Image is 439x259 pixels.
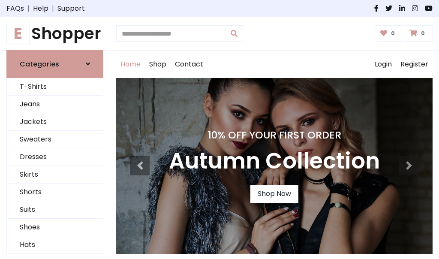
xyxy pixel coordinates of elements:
[375,25,403,42] a: 0
[33,3,48,14] a: Help
[169,129,380,141] h4: 10% Off Your First Order
[7,96,103,113] a: Jeans
[7,236,103,254] a: Hats
[20,60,59,68] h6: Categories
[171,51,207,78] a: Contact
[7,148,103,166] a: Dresses
[48,3,57,14] span: |
[404,25,433,42] a: 0
[7,219,103,236] a: Shoes
[169,148,380,175] h3: Autumn Collection
[396,51,433,78] a: Register
[6,3,24,14] a: FAQs
[7,113,103,131] a: Jackets
[419,30,427,37] span: 0
[250,185,298,203] a: Shop Now
[6,50,103,78] a: Categories
[6,24,103,43] h1: Shopper
[389,30,397,37] span: 0
[7,184,103,201] a: Shorts
[145,51,171,78] a: Shop
[6,24,103,43] a: EShopper
[7,131,103,148] a: Sweaters
[6,22,30,45] span: E
[7,166,103,184] a: Skirts
[7,201,103,219] a: Suits
[24,3,33,14] span: |
[370,51,396,78] a: Login
[57,3,85,14] a: Support
[7,78,103,96] a: T-Shirts
[116,51,145,78] a: Home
